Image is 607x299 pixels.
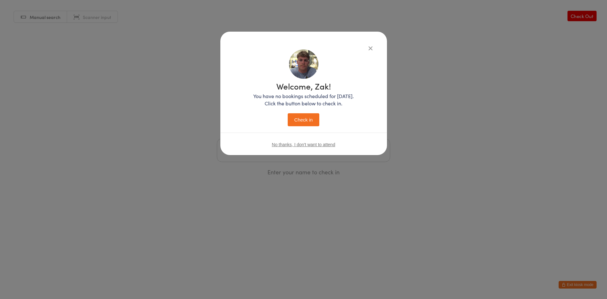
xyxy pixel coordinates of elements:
button: Check in [288,113,319,126]
button: No thanks, I don't want to attend [272,142,335,147]
h1: Welcome, Zak! [253,82,354,90]
img: image1726044407.png [289,49,318,79]
p: You have no bookings scheduled for [DATE]. Click the button below to check in. [253,92,354,107]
